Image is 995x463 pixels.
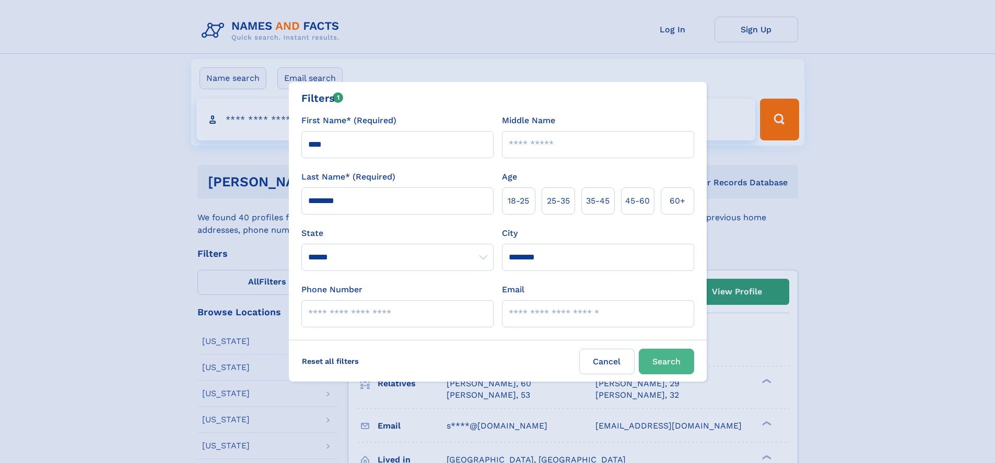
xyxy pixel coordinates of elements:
label: City [502,227,518,240]
span: 45‑60 [625,195,650,207]
label: Last Name* (Required) [301,171,395,183]
label: First Name* (Required) [301,114,396,127]
button: Search [639,349,694,374]
span: 35‑45 [586,195,610,207]
label: State [301,227,494,240]
label: Phone Number [301,283,362,296]
span: 60+ [670,195,685,207]
span: 25‑35 [547,195,570,207]
span: 18‑25 [508,195,529,207]
label: Email [502,283,524,296]
label: Middle Name [502,114,555,127]
label: Age [502,171,517,183]
label: Cancel [579,349,635,374]
label: Reset all filters [295,349,366,374]
div: Filters [301,90,344,106]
